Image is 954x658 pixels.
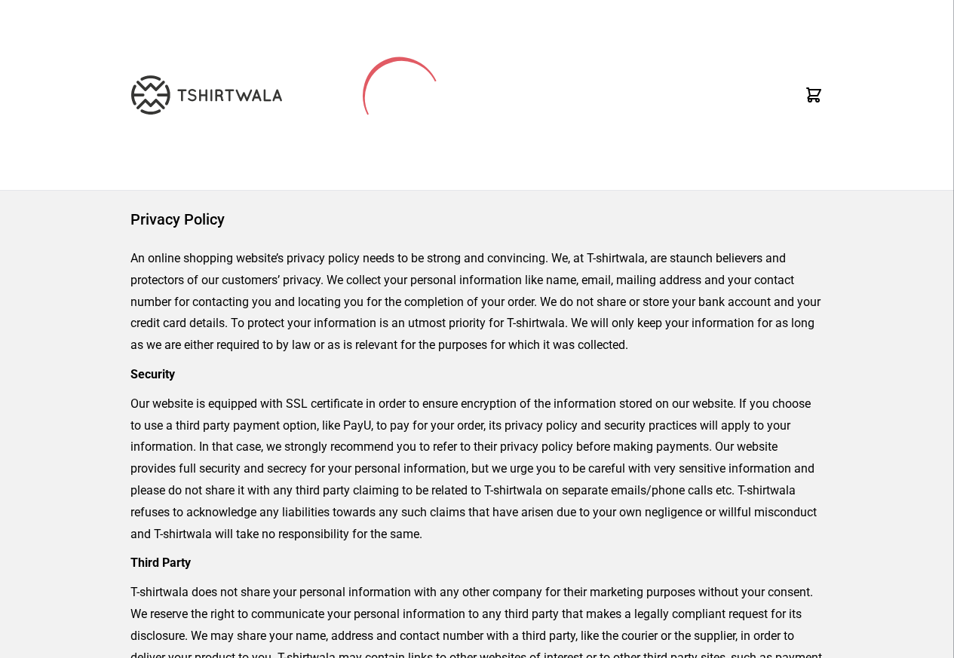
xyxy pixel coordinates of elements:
p: Our website is equipped with SSL certificate in order to ensure encryption of the information sto... [130,393,824,546]
strong: Third Party [130,555,191,570]
h1: Privacy Policy [130,209,824,230]
p: An online shopping website’s privacy policy needs to be strong and convincing. We, at T-shirtwala... [130,248,824,357]
img: TW-LOGO-400-104.png [131,75,282,115]
strong: Security [130,367,175,381]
